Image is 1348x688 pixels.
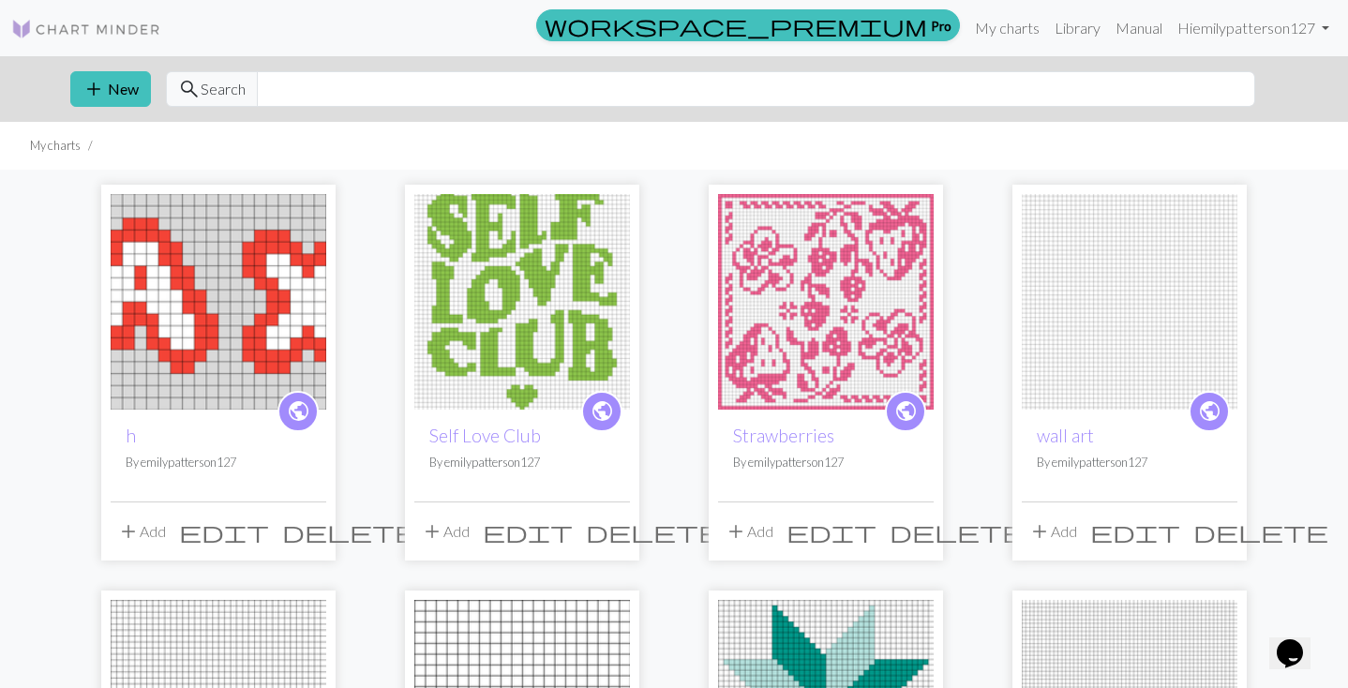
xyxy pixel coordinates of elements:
span: search [178,76,201,102]
button: Delete [276,514,424,549]
span: public [287,396,310,426]
img: Strawberries [718,194,934,410]
a: public [277,391,319,432]
span: public [591,396,614,426]
img: wall art [1022,194,1237,410]
span: add [725,518,747,545]
i: public [894,393,918,430]
a: Strawberries [718,291,934,308]
i: Edit [786,520,876,543]
a: Strawberries [733,425,834,446]
span: public [894,396,918,426]
button: Add [718,514,780,549]
a: My charts [967,9,1047,47]
a: public [885,391,926,432]
img: Self Love Club [414,194,630,410]
span: add [117,518,140,545]
span: delete [1193,518,1328,545]
span: add [1028,518,1051,545]
span: edit [179,518,269,545]
a: Self Love Club [429,425,541,446]
button: Edit [1084,514,1187,549]
span: add [82,76,105,102]
p: By emilypatterson127 [733,454,919,471]
span: workspace_premium [545,12,927,38]
i: Edit [1090,520,1180,543]
button: Add [111,514,172,549]
i: public [591,393,614,430]
button: Add [414,514,476,549]
button: Delete [1187,514,1335,549]
i: Edit [179,520,269,543]
a: h [126,425,136,446]
button: Delete [883,514,1031,549]
a: public [1189,391,1230,432]
a: Manual [1108,9,1170,47]
i: Edit [483,520,573,543]
li: My charts [30,137,81,155]
button: Edit [476,514,579,549]
span: edit [1090,518,1180,545]
iframe: chat widget [1269,613,1329,669]
span: delete [890,518,1025,545]
p: By emilypatterson127 [429,454,615,471]
a: wall art [1022,291,1237,308]
span: edit [483,518,573,545]
button: Delete [579,514,727,549]
p: By emilypatterson127 [126,454,311,471]
span: Search [201,78,246,100]
span: delete [586,518,721,545]
a: h [111,291,326,308]
a: public [581,391,622,432]
a: Self Love Club [414,291,630,308]
i: public [287,393,310,430]
button: Add [1022,514,1084,549]
a: wall art [1037,425,1094,446]
span: edit [786,518,876,545]
a: Library [1047,9,1108,47]
i: public [1198,393,1221,430]
img: h [111,194,326,410]
img: Logo [11,18,161,40]
span: public [1198,396,1221,426]
button: New [70,71,151,107]
a: Hiemilypatterson127 [1170,9,1337,47]
button: Edit [172,514,276,549]
a: Pro [536,9,960,41]
p: By emilypatterson127 [1037,454,1222,471]
span: add [421,518,443,545]
button: Edit [780,514,883,549]
span: delete [282,518,417,545]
